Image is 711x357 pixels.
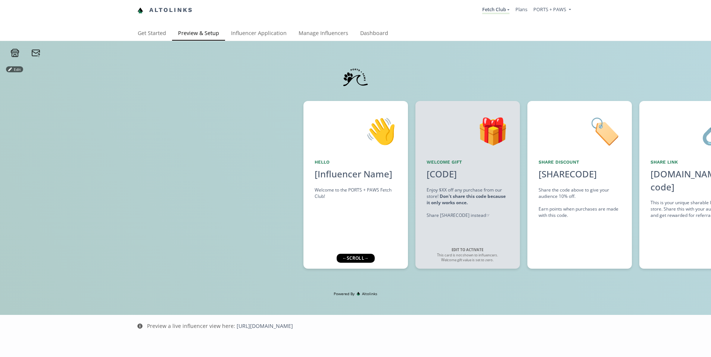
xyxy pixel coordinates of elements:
span: PORTS + PAWS [533,6,566,13]
a: Plans [515,6,527,13]
a: Manage Influencers [293,26,354,41]
span: Powered By [334,291,355,296]
img: favicon-32x32.png [356,292,360,296]
img: favicon-32x32.png [137,7,143,13]
div: Preview a live influencer view here: [147,322,293,330]
div: [CODE] [422,168,461,180]
div: Welcome Gift [427,159,509,165]
div: Hello [315,159,397,165]
div: 👋 [315,112,397,150]
a: Get Started [132,26,172,41]
div: 🎁 [427,112,509,150]
a: Altolinks [137,4,193,16]
div: [SHARECODE] [539,168,597,180]
img: 3tHQrn6uuTer [342,63,369,91]
div: Share the code above to give your audience 10% off. Earn points when purchases are made with this... [539,187,621,219]
a: Preview & Setup [172,26,225,41]
a: Dashboard [354,26,394,41]
div: Welcome to the PORTS + PAWS Fetch Club! [315,187,397,199]
div: ← scroll → [336,254,374,263]
div: Enjoy $XX off any purchase from our store! Share [SHARECODE] instead ☞ [427,187,509,219]
a: [URL][DOMAIN_NAME] [237,322,293,329]
a: PORTS + PAWS [533,6,571,15]
div: Share Discount [539,159,621,165]
button: Edit [6,66,23,72]
div: [Influencer Name] [315,168,397,180]
a: Fetch Club [482,6,509,14]
strong: Don't share this code because it only works once. [427,193,506,206]
span: Altolinks [362,291,377,296]
strong: EDIT TO ACTIVATE [452,247,483,252]
div: This card is not shown to influencers. Welcome gift value is set to zero. [430,247,505,263]
div: 🏷️ [539,112,621,150]
a: Influencer Application [225,26,293,41]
